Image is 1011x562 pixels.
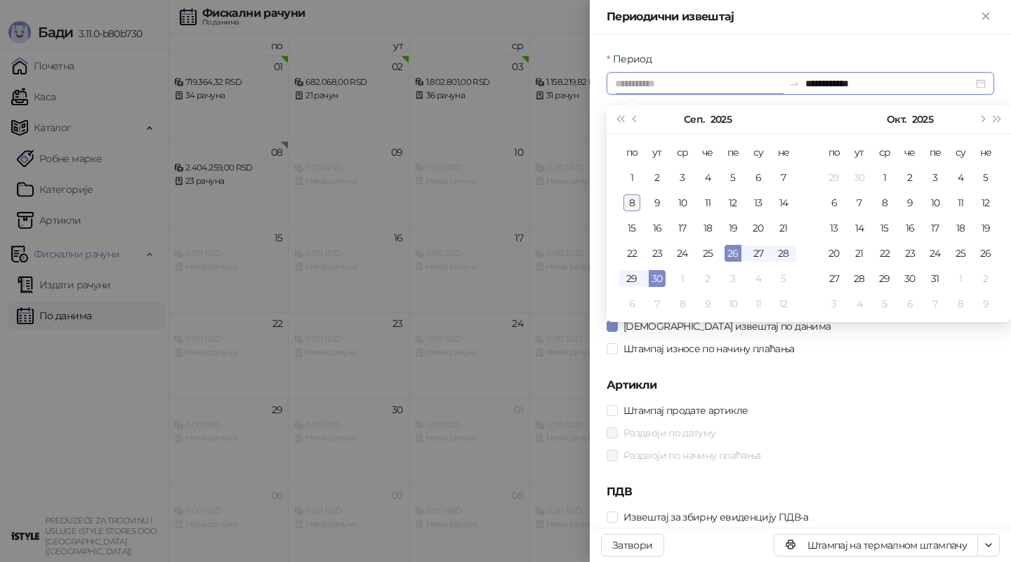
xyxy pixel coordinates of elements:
[695,291,720,316] td: 2025-10-09
[774,534,978,556] button: Штампај на термалном штампачу
[872,215,897,241] td: 2025-10-15
[847,291,872,316] td: 2025-11-04
[952,194,969,211] div: 11
[927,270,944,287] div: 31
[623,295,640,312] div: 6
[607,483,994,500] h5: ПДВ
[623,169,640,186] div: 1
[826,194,842,211] div: 6
[771,165,796,190] td: 2025-09-07
[847,266,872,291] td: 2025-10-28
[720,140,746,165] th: пе
[821,215,847,241] td: 2025-10-13
[746,165,771,190] td: 2025-09-06
[711,105,732,133] button: Изабери годину
[851,270,868,287] div: 28
[851,245,868,262] div: 21
[901,295,918,312] div: 6
[746,140,771,165] th: су
[601,534,664,556] button: Затвори
[645,140,670,165] th: ут
[847,241,872,266] td: 2025-10-21
[923,291,948,316] td: 2025-11-07
[948,241,973,266] td: 2025-10-25
[623,220,640,236] div: 15
[725,295,741,312] div: 10
[901,169,918,186] div: 2
[645,266,670,291] td: 2025-09-30
[612,105,628,133] button: Претходна година (Control + left)
[720,190,746,215] td: 2025-09-12
[670,140,695,165] th: ср
[645,291,670,316] td: 2025-10-07
[746,291,771,316] td: 2025-10-11
[876,270,893,287] div: 29
[952,245,969,262] div: 25
[771,266,796,291] td: 2025-10-05
[973,165,998,190] td: 2025-10-05
[695,140,720,165] th: че
[720,165,746,190] td: 2025-09-05
[851,295,868,312] div: 4
[725,194,741,211] div: 12
[750,270,767,287] div: 4
[645,241,670,266] td: 2025-09-23
[990,105,1005,133] button: Следећа година (Control + right)
[674,169,691,186] div: 3
[670,291,695,316] td: 2025-10-08
[674,245,691,262] div: 24
[923,241,948,266] td: 2025-10-24
[695,215,720,241] td: 2025-09-18
[872,291,897,316] td: 2025-11-05
[695,190,720,215] td: 2025-09-11
[649,245,666,262] div: 23
[775,245,792,262] div: 28
[948,140,973,165] th: су
[973,190,998,215] td: 2025-10-12
[847,215,872,241] td: 2025-10-14
[645,190,670,215] td: 2025-09-09
[872,190,897,215] td: 2025-10-08
[746,266,771,291] td: 2025-10-04
[699,245,716,262] div: 25
[876,245,893,262] div: 22
[977,270,994,287] div: 2
[821,165,847,190] td: 2025-09-29
[872,266,897,291] td: 2025-10-29
[901,245,918,262] div: 23
[872,241,897,266] td: 2025-10-22
[649,220,666,236] div: 16
[923,215,948,241] td: 2025-10-17
[695,165,720,190] td: 2025-09-04
[826,245,842,262] div: 20
[720,266,746,291] td: 2025-10-03
[901,220,918,236] div: 16
[618,341,800,356] span: Штампај износе по начину плаћања
[695,266,720,291] td: 2025-10-02
[826,169,842,186] div: 29
[670,266,695,291] td: 2025-10-01
[973,140,998,165] th: не
[750,220,767,236] div: 20
[645,165,670,190] td: 2025-09-02
[695,241,720,266] td: 2025-09-25
[618,425,721,441] span: Раздвоји по датуму
[821,140,847,165] th: по
[750,245,767,262] div: 27
[649,295,666,312] div: 7
[771,291,796,316] td: 2025-10-12
[948,190,973,215] td: 2025-10-11
[619,266,645,291] td: 2025-09-29
[952,220,969,236] div: 18
[927,295,944,312] div: 7
[973,215,998,241] td: 2025-10-19
[771,241,796,266] td: 2025-09-28
[952,169,969,186] div: 4
[821,241,847,266] td: 2025-10-20
[847,190,872,215] td: 2025-10-07
[826,220,842,236] div: 13
[948,215,973,241] td: 2025-10-18
[607,377,994,394] h5: Артикли
[973,266,998,291] td: 2025-11-02
[720,291,746,316] td: 2025-10-10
